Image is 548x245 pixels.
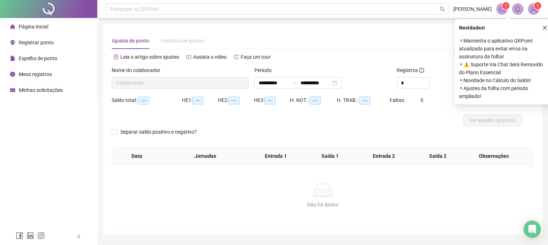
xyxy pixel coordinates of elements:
[390,97,406,103] span: Faltas:
[113,54,119,59] span: file-text
[112,38,149,44] span: Ajustes de ponto
[117,128,200,136] span: Separar saldo positivo e negativo?
[528,4,539,14] img: 90741
[76,234,81,239] span: left
[524,220,541,238] div: Open Intercom Messenger
[186,54,191,59] span: youtube
[460,146,529,166] th: Observações
[161,38,205,44] span: Histórico de ajustes
[459,24,485,32] span: Novidades !
[505,3,507,8] span: 1
[218,96,254,104] div: HE 2:
[10,72,15,77] span: clock-circle
[112,66,165,74] label: Nome do colaborador
[182,96,218,104] div: HE 1:
[420,97,423,103] span: 0
[440,6,445,12] span: search
[19,55,57,61] span: Espelho de ponto
[193,54,227,60] span: Assista o vídeo
[359,97,370,104] span: --:--
[10,88,15,93] span: schedule
[463,115,522,126] button: Ver espelho de ponto
[228,97,240,104] span: --:--
[192,97,204,104] span: --:--
[397,66,424,74] span: Registros
[162,146,249,166] th: Jornadas
[254,96,290,104] div: HE 3:
[465,152,523,160] span: Observações
[19,24,48,30] span: Página inicial
[241,54,271,60] span: Faça um tour
[499,6,505,12] span: notification
[112,146,162,166] th: Data
[120,54,179,60] span: Leia o artigo sobre ajustes
[19,40,54,45] span: Registrar ponto
[292,80,298,86] span: swap-right
[37,232,45,239] span: instagram
[290,96,337,104] div: H. NOT.:
[10,24,15,29] span: home
[16,232,23,239] span: facebook
[337,96,389,104] div: H. TRAB.:
[542,25,547,30] span: close
[534,2,541,9] sup: Atualize o seu contato no menu Meus Dados
[264,97,276,104] span: --:--
[112,96,182,104] div: Saldo total:
[254,66,276,74] label: Período
[536,3,539,8] span: 1
[10,40,15,45] span: environment
[514,6,521,12] span: bell
[303,146,357,166] th: Saída 1
[120,201,525,209] div: Não há dados
[411,146,465,166] th: Saída 2
[419,68,424,73] span: info-circle
[10,56,15,61] span: file
[19,71,52,77] span: Meus registros
[249,146,303,166] th: Entrada 1
[357,146,411,166] th: Entrada 2
[309,97,321,104] span: --:--
[453,5,492,13] span: [PERSON_NAME]
[27,232,34,239] span: linkedin
[502,2,509,9] sup: 1
[138,97,149,104] span: --:--
[19,87,63,93] span: Minhas solicitações
[292,80,298,86] span: to
[234,54,239,59] span: history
